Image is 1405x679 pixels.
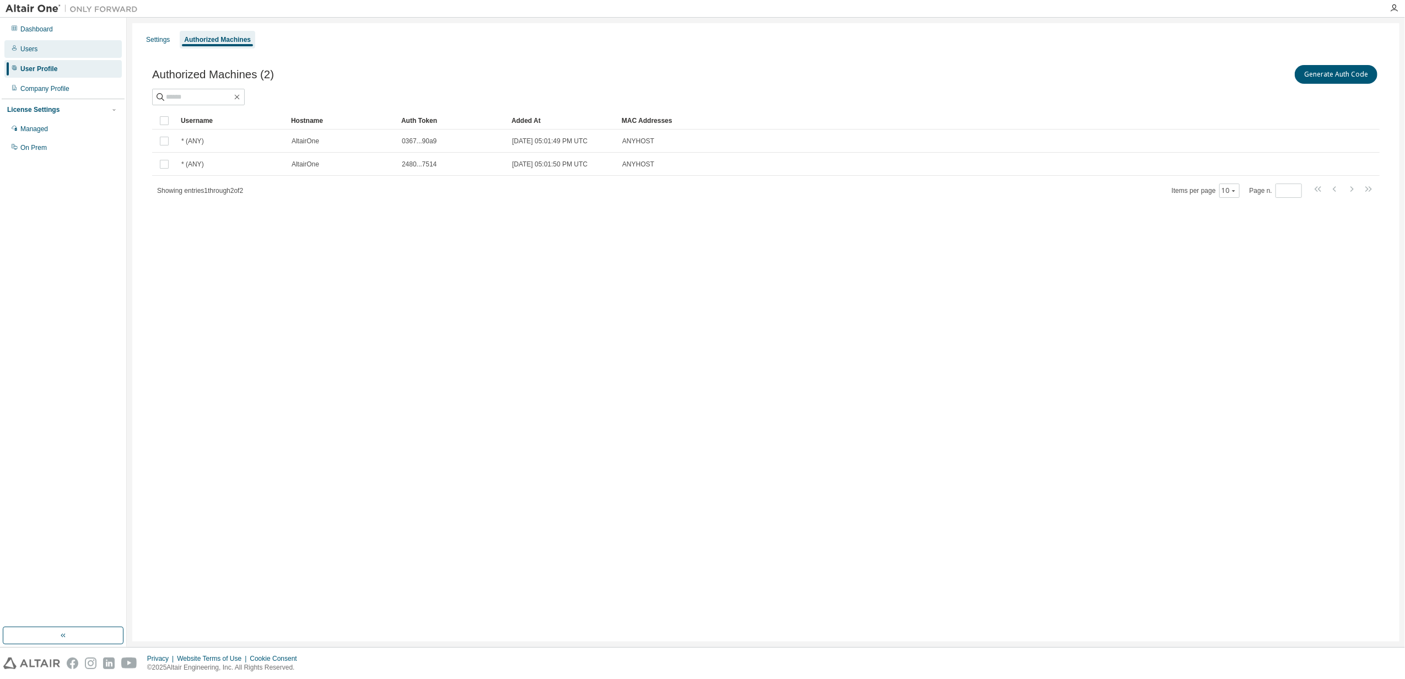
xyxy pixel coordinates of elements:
button: Generate Auth Code [1295,65,1377,84]
div: Privacy [147,654,177,663]
div: MAC Addresses [622,112,1264,130]
div: On Prem [20,143,47,152]
div: Company Profile [20,84,69,93]
div: Website Terms of Use [177,654,250,663]
span: Showing entries 1 through 2 of 2 [157,187,243,195]
div: Cookie Consent [250,654,303,663]
img: linkedin.svg [103,658,115,669]
div: Settings [146,35,170,44]
span: Items per page [1172,184,1240,198]
div: Dashboard [20,25,53,34]
span: 0367...90a9 [402,137,437,145]
div: Hostname [291,112,392,130]
div: Users [20,45,37,53]
span: 2480...7514 [402,160,437,169]
div: Authorized Machines [184,35,251,44]
span: Authorized Machines (2) [152,68,274,81]
button: 10 [1222,186,1237,195]
div: Username [181,112,282,130]
span: [DATE] 05:01:49 PM UTC [512,137,588,145]
div: Managed [20,125,48,133]
img: instagram.svg [85,658,96,669]
div: User Profile [20,64,57,73]
span: AltairOne [292,160,319,169]
span: * (ANY) [181,160,204,169]
img: youtube.svg [121,658,137,669]
span: * (ANY) [181,137,204,145]
div: Added At [512,112,613,130]
img: facebook.svg [67,658,78,669]
div: Auth Token [401,112,503,130]
span: ANYHOST [622,160,654,169]
span: [DATE] 05:01:50 PM UTC [512,160,588,169]
span: AltairOne [292,137,319,145]
img: altair_logo.svg [3,658,60,669]
p: © 2025 Altair Engineering, Inc. All Rights Reserved. [147,663,304,672]
img: Altair One [6,3,143,14]
span: ANYHOST [622,137,654,145]
div: License Settings [7,105,60,114]
span: Page n. [1250,184,1302,198]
